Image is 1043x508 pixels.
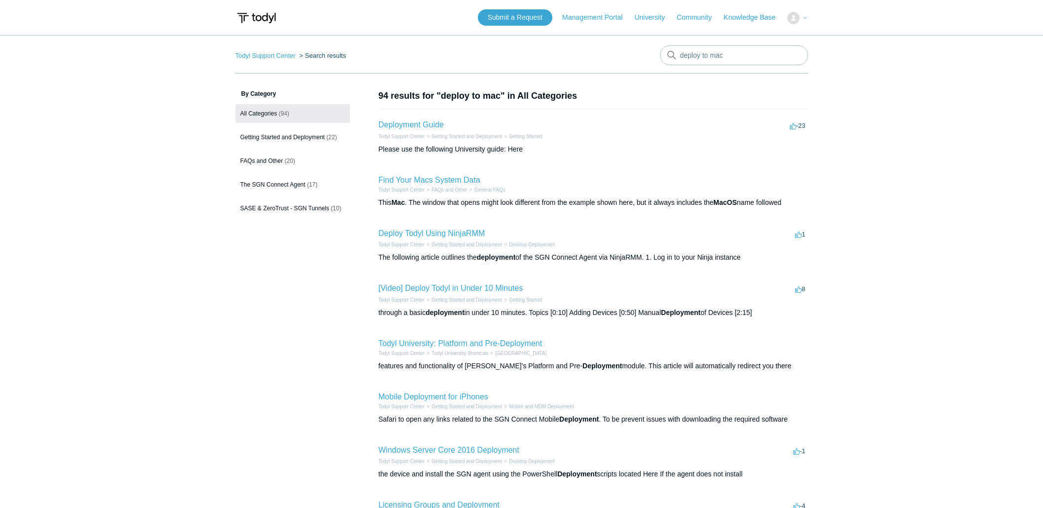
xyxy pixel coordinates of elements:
input: Search [660,45,808,65]
span: (17) [307,181,317,188]
li: Mobile and MDM Deployment [502,403,574,410]
li: Getting Started [502,133,542,140]
span: -1 [793,447,806,455]
a: Todyl University: Platform and Pre-Deployment [379,339,542,348]
li: Todyl Support Center [379,186,425,194]
a: Todyl Support Center [379,404,425,409]
em: Deployment [557,470,597,478]
li: Todyl Support Center [379,296,425,304]
li: Todyl Support Center [379,458,425,465]
div: The following article outlines the of the SGN Connect Agent via NinjaRMM. 1. Log in to your Ninja... [379,252,808,263]
a: Todyl Support Center [379,351,425,356]
a: All Categories (94) [235,104,350,123]
span: Getting Started and Deployment [240,134,325,141]
span: (94) [279,110,289,117]
li: Getting Started and Deployment [425,296,502,304]
li: Todyl Support Center [379,241,425,248]
a: Getting Started [509,297,542,303]
span: (20) [285,157,295,164]
em: Deployment [582,362,622,370]
li: Getting Started [502,296,542,304]
li: Search results [297,52,346,59]
a: Todyl Support Center [379,297,425,303]
li: Todyl Support Center [235,52,298,59]
span: (22) [326,134,337,141]
a: Deploy Todyl Using NinjaRMM [379,229,485,237]
li: Desktop Deployment [502,458,555,465]
a: SASE & ZeroTrust - SGN Tunnels (10) [235,199,350,218]
div: the device and install the SGN agent using the PowerShell scripts located Here If the agent does ... [379,469,808,479]
li: Getting Started and Deployment [425,403,502,410]
span: (10) [331,205,341,212]
a: General FAQs [474,187,505,193]
a: University [634,12,674,23]
a: Knowledge Base [724,12,785,23]
li: Getting Started and Deployment [425,241,502,248]
a: Getting Started and Deployment [431,404,502,409]
div: through a basic in under 10 minutes. Topics [0:10] Adding Devices [0:50] Manual of Devices [2:15] [379,308,808,318]
h3: By Category [235,89,350,98]
a: Windows Server Core 2016 Deployment [379,446,519,454]
em: Mac [391,198,405,206]
a: Todyl Support Center [379,187,425,193]
li: Todyl Support Center [379,403,425,410]
div: Please use the following University guide: Here [379,144,808,155]
a: Management Portal [562,12,632,23]
a: Deployment Guide [379,120,444,129]
a: Todyl Support Center [379,134,425,139]
a: Todyl Support Center [235,52,296,59]
a: Community [677,12,722,23]
li: FAQs and Other [425,186,467,194]
img: Todyl Support Center Help Center home page [235,9,277,27]
em: deployment [425,309,464,316]
li: Todyl University [488,350,546,357]
li: Todyl University Shortcuts [425,350,488,357]
a: Todyl Support Center [379,242,425,247]
a: Desktop Deployment [509,459,555,464]
a: Todyl University Shortcuts [431,351,488,356]
em: MacOS [713,198,736,206]
a: The SGN Connect Agent (17) [235,175,350,194]
a: Getting Started and Deployment [431,134,502,139]
li: Getting Started and Deployment [425,458,502,465]
li: General FAQs [467,186,505,194]
a: Getting Started and Deployment [431,297,502,303]
a: Todyl Support Center [379,459,425,464]
a: Find Your Macs System Data [379,176,480,184]
span: 8 [795,285,805,293]
em: Deployment [661,309,700,316]
span: The SGN Connect Agent [240,181,306,188]
a: Mobile and MDM Deployment [509,404,574,409]
li: Desktop Deployment [502,241,555,248]
a: [Video] Deploy Todyl in Under 10 Minutes [379,284,523,292]
em: deployment [477,253,516,261]
span: SASE & ZeroTrust - SGN Tunnels [240,205,329,212]
a: Getting Started [509,134,542,139]
span: All Categories [240,110,277,117]
div: This . The window that opens might look different from the example shown here, but it always incl... [379,197,808,208]
a: Getting Started and Deployment (22) [235,128,350,147]
span: 1 [795,231,805,238]
li: Getting Started and Deployment [425,133,502,140]
a: [GEOGRAPHIC_DATA] [495,351,546,356]
div: Safari to open any links related to the SGN Connect Mobile . To be prevent issues with downloadin... [379,414,808,425]
a: FAQs and Other (20) [235,152,350,170]
a: Getting Started and Deployment [431,242,502,247]
span: -23 [790,122,806,129]
em: Deployment [559,415,599,423]
li: Todyl Support Center [379,350,425,357]
span: FAQs and Other [240,157,283,164]
a: Desktop Deployment [509,242,555,247]
div: features and functionality of [PERSON_NAME]'s Platform and Pre- module. This article will automat... [379,361,808,371]
li: Todyl Support Center [379,133,425,140]
a: FAQs and Other [431,187,467,193]
a: Mobile Deployment for iPhones [379,392,488,401]
a: Submit a Request [478,9,552,26]
a: Getting Started and Deployment [431,459,502,464]
h1: 94 results for "deploy to mac" in All Categories [379,89,808,103]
